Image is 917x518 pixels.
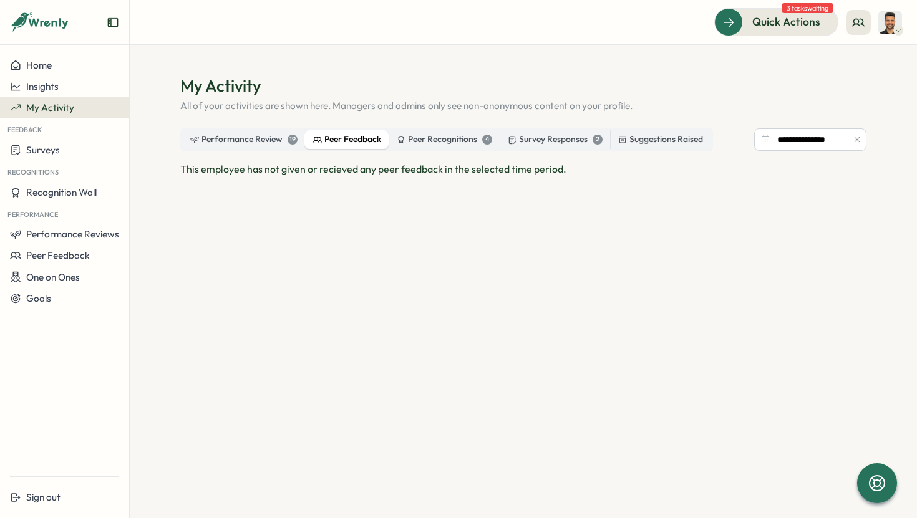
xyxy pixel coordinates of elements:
[593,135,603,145] div: 2
[26,80,59,92] span: Insights
[180,161,866,177] p: This employee has not given or recieved any peer feedback in the selected time period.
[26,271,80,283] span: One on Ones
[26,292,51,304] span: Goals
[313,133,381,146] div: Peer Feedback
[180,75,866,97] h1: My Activity
[190,133,298,146] div: Performance Review
[26,102,74,113] span: My Activity
[107,16,119,29] button: Expand sidebar
[26,144,60,156] span: Surveys
[26,491,61,503] span: Sign out
[878,11,902,34] img: Sagar Verma
[26,186,97,198] span: Recognition Wall
[288,135,298,145] div: 19
[508,133,603,146] div: Survey Responses
[714,8,838,36] button: Quick Actions
[752,14,820,30] span: Quick Actions
[26,228,119,240] span: Performance Reviews
[26,59,52,71] span: Home
[482,135,492,145] div: 4
[180,99,866,113] p: All of your activities are shown here. Managers and admins only see non-anonymous content on your...
[782,3,833,13] span: 3 tasks waiting
[618,133,703,146] div: Suggestions Raised
[397,133,492,146] div: Peer Recognitions
[26,249,90,261] span: Peer Feedback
